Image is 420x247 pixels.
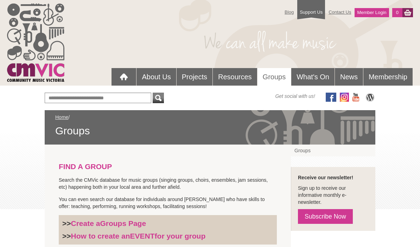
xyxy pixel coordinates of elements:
[59,162,112,171] strong: FIND A GROUP
[392,8,402,17] a: 0
[59,196,277,210] p: You can even search our database for individuals around [PERSON_NAME] who have skills to offer: t...
[363,68,413,86] a: Membership
[177,68,212,86] a: Projects
[62,219,273,228] h3: >>
[55,124,365,138] span: Groups
[291,68,335,86] a: What's On
[298,209,353,224] a: Subscribe Now
[59,176,277,191] p: Search the CMVic database for music groups (singing groups, choirs, ensembles, jam sessions, etc)...
[257,68,291,86] a: Groups
[281,6,297,18] a: Blog
[130,232,155,240] strong: EVENT
[7,4,64,82] img: cmvic_logo.png
[355,8,389,17] a: Member Login
[325,6,355,18] a: Contact Us
[298,185,368,206] p: Sign up to receive our informative monthly e-newsletter.
[62,232,273,241] h3: >>
[340,93,349,102] img: icon-instagram.png
[100,219,146,227] strong: Groups Page
[291,145,375,156] a: Groups
[365,93,375,102] img: CMVic Blog
[71,219,146,227] a: Create aGroups Page
[298,175,353,180] strong: Receive our newsletter!
[55,114,365,138] div: /
[275,93,315,100] span: Get social with us!
[213,68,257,86] a: Resources
[335,68,363,86] a: News
[71,232,206,240] a: How to create anEVENTfor your group
[136,68,176,86] a: About Us
[55,114,68,120] a: Home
